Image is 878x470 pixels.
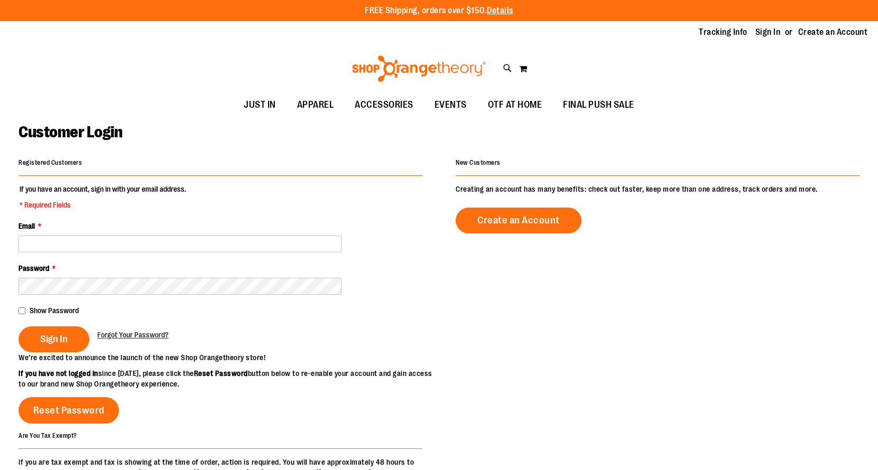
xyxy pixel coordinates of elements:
p: FREE Shipping, orders over $150. [365,5,513,17]
strong: Registered Customers [19,159,82,166]
span: Sign In [40,333,68,345]
strong: Reset Password [194,369,248,378]
span: EVENTS [435,93,467,117]
a: Details [487,6,513,15]
strong: If you have not logged in [19,369,98,378]
p: since [DATE], please click the button below to re-enable your account and gain access to our bran... [19,368,439,389]
a: ACCESSORIES [344,93,424,117]
a: Reset Password [19,397,119,424]
img: Shop Orangetheory [350,55,487,82]
a: OTF AT HOME [477,93,553,117]
span: Customer Login [19,123,122,141]
a: Create an Account [798,26,868,38]
span: FINAL PUSH SALE [563,93,634,117]
a: Create an Account [456,208,581,233]
span: Show Password [30,306,79,315]
span: Reset Password [33,405,105,416]
legend: If you have an account, sign in with your email address. [19,184,187,210]
a: Forgot Your Password? [97,330,169,340]
span: * Required Fields [20,200,186,210]
a: APPAREL [286,93,345,117]
a: FINAL PUSH SALE [552,93,645,117]
span: Password [19,264,49,272]
span: Create an Account [477,214,560,226]
p: We’re excited to announce the launch of the new Shop Orangetheory store! [19,352,439,363]
strong: Are You Tax Exempt? [19,431,77,439]
strong: New Customers [456,159,501,166]
p: Creating an account has many benefits: check out faster, keep more than one address, track orders... [456,184,859,194]
span: Email [19,222,35,230]
span: Forgot Your Password? [97,331,169,339]
span: JUST IN [244,93,276,117]
a: Tracking Info [699,26,747,38]
span: OTF AT HOME [488,93,542,117]
span: ACCESSORIES [355,93,413,117]
a: JUST IN [233,93,286,117]
a: EVENTS [424,93,477,117]
button: Sign In [19,326,89,352]
a: Sign In [755,26,781,38]
span: APPAREL [297,93,334,117]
